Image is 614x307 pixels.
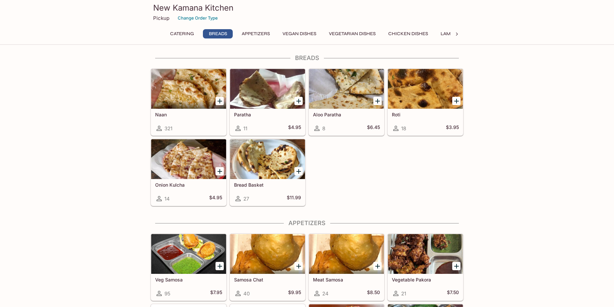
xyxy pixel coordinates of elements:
div: Samosa Chat [230,234,305,274]
div: Roti [388,69,463,109]
a: Vegetable Pakora21$7.50 [388,234,463,301]
a: Veg Samosa95$7.95 [151,234,226,301]
button: Vegan Dishes [279,29,320,38]
span: 321 [164,125,172,132]
span: 40 [243,290,250,297]
button: Appetizers [238,29,274,38]
a: Samosa Chat40$9.95 [230,234,305,301]
div: Paratha [230,69,305,109]
div: Onion Kulcha [151,139,226,179]
a: Roti18$3.95 [388,69,463,136]
span: 24 [322,290,329,297]
h5: Meat Samosa [313,277,380,282]
a: Paratha11$4.95 [230,69,305,136]
a: Aloo Paratha8$6.45 [309,69,384,136]
h4: Appetizers [151,219,463,227]
button: Change Order Type [175,13,221,23]
h5: $7.50 [447,289,459,297]
div: Bread Basket [230,139,305,179]
a: Onion Kulcha14$4.95 [151,139,226,206]
div: Veg Samosa [151,234,226,274]
span: 14 [164,196,170,202]
h5: $6.45 [367,124,380,132]
span: 8 [322,125,325,132]
span: 11 [243,125,247,132]
div: Aloo Paratha [309,69,384,109]
h5: $4.95 [288,124,301,132]
div: Vegetable Pakora [388,234,463,274]
h5: Bread Basket [234,182,301,188]
span: 18 [401,125,406,132]
button: Add Onion Kulcha [215,167,224,175]
button: Add Veg Samosa [215,262,224,270]
h5: Samosa Chat [234,277,301,282]
h5: Vegetable Pakora [392,277,459,282]
h5: Naan [155,112,222,117]
span: 21 [401,290,406,297]
h5: $3.95 [446,124,459,132]
button: Add Vegetable Pakora [452,262,460,270]
h5: Veg Samosa [155,277,222,282]
h5: $11.99 [287,195,301,203]
h3: New Kamana Kitchen [153,3,461,13]
button: Add Meat Samosa [373,262,382,270]
button: Catering [166,29,198,38]
button: Chicken Dishes [385,29,432,38]
button: Vegetarian Dishes [325,29,379,38]
button: Add Bread Basket [294,167,303,175]
button: Add Samosa Chat [294,262,303,270]
p: Pickup [153,15,169,21]
button: Add Roti [452,97,460,105]
h5: Onion Kulcha [155,182,222,188]
h5: $4.95 [209,195,222,203]
button: Add Naan [215,97,224,105]
h5: $8.50 [367,289,380,297]
button: Breads [203,29,233,38]
h5: $7.95 [210,289,222,297]
a: Meat Samosa24$8.50 [309,234,384,301]
button: Add Aloo Paratha [373,97,382,105]
span: 27 [243,196,249,202]
a: Naan321 [151,69,226,136]
div: Naan [151,69,226,109]
h4: Breads [151,54,463,62]
h5: Roti [392,112,459,117]
a: Bread Basket27$11.99 [230,139,305,206]
span: 95 [164,290,170,297]
h5: Aloo Paratha [313,112,380,117]
button: Add Paratha [294,97,303,105]
h5: $9.95 [288,289,301,297]
h5: Paratha [234,112,301,117]
div: Meat Samosa [309,234,384,274]
button: Lamb Dishes [437,29,475,38]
